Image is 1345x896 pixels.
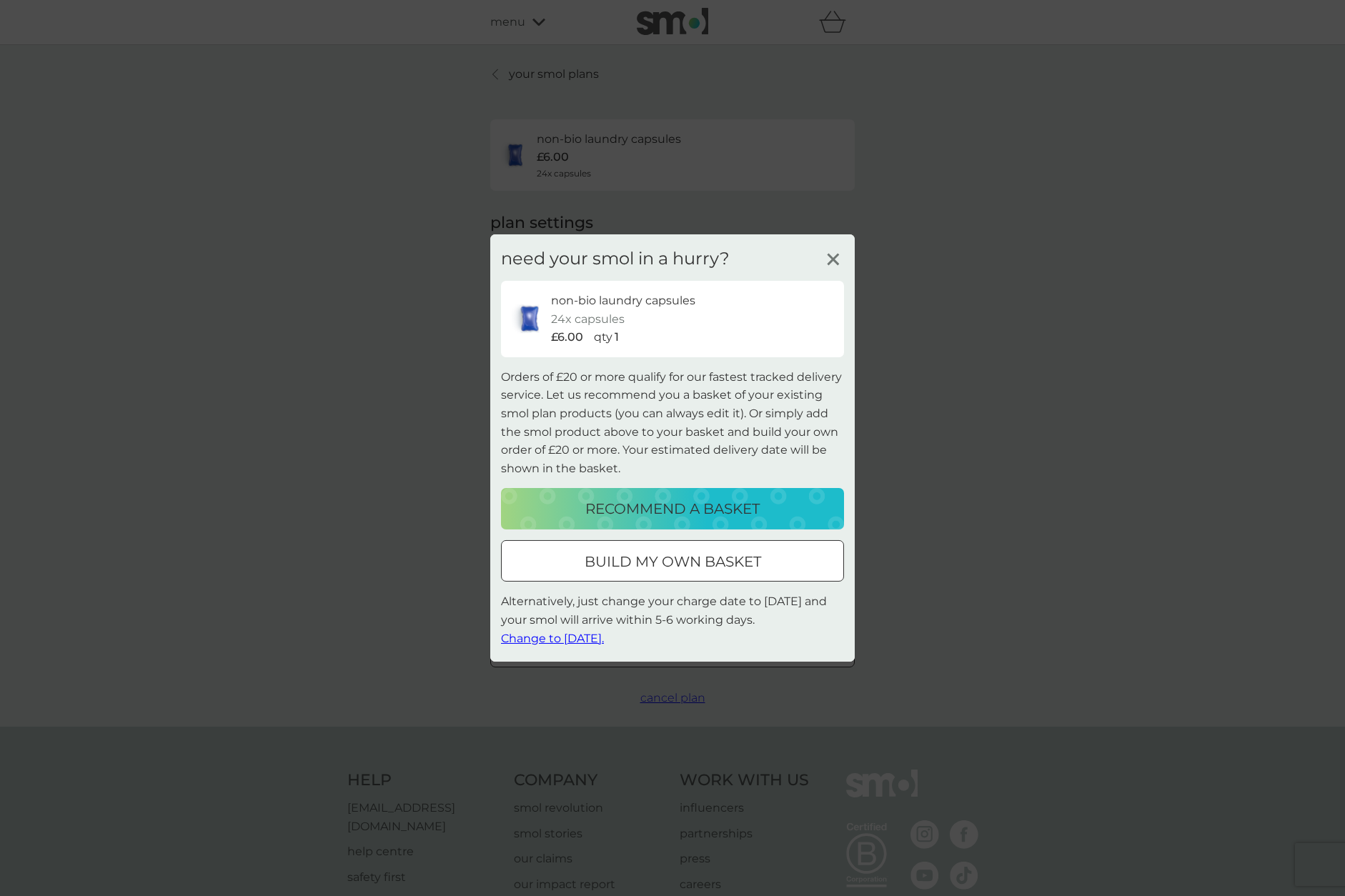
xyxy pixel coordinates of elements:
p: recommend a basket [585,497,760,520]
p: non-bio laundry capsules [551,292,695,310]
button: recommend a basket [501,488,844,529]
p: 1 [615,328,619,347]
p: 24x capsules [551,310,625,329]
span: Change to [DATE]. [501,631,604,644]
p: Orders of £20 or more qualify for our fastest tracked delivery service. Let us recommend you a ba... [501,368,844,478]
p: build my own basket [585,550,761,573]
p: qty [594,328,612,347]
p: £6.00 [551,328,583,347]
h3: need your smol in a hurry? [501,249,730,269]
button: build my own basket [501,540,844,582]
button: Change to [DATE]. [501,629,604,647]
p: Alternatively, just change your charge date to [DATE] and your smol will arrive within 5-6 workin... [501,592,844,647]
